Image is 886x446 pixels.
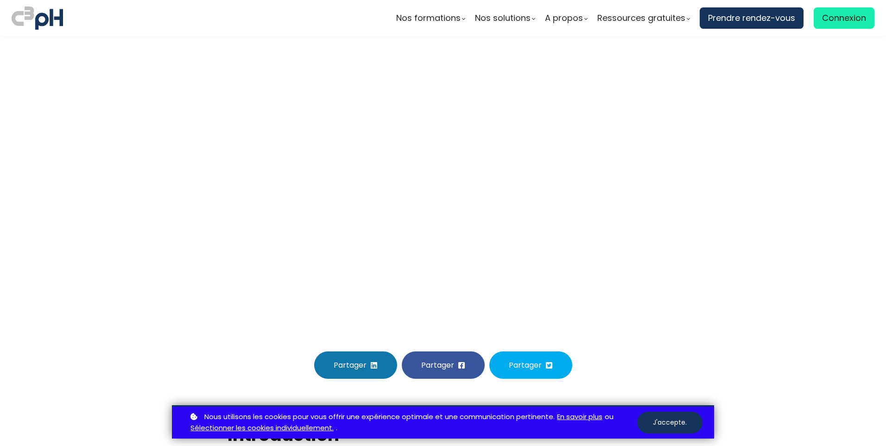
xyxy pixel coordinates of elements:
span: Partager [421,359,454,371]
button: Partager [314,351,397,379]
span: Partager [509,359,542,371]
span: Nos solutions [475,11,531,25]
span: Partager [334,359,367,371]
span: A propos [545,11,583,25]
span: Prendre rendez-vous [708,11,795,25]
button: Partager [402,351,485,379]
a: Connexion [814,7,874,29]
img: logo C3PH [12,5,63,32]
a: Sélectionner les cookies individuellement. [190,422,334,434]
p: ou . [188,411,637,434]
a: En savoir plus [557,411,602,423]
button: J'accepte. [637,412,702,433]
span: Connexion [822,11,866,25]
span: Ressources gratuites [597,11,685,25]
span: Nous utilisons les cookies pour vous offrir une expérience optimale et une communication pertinente. [204,411,555,423]
span: Nos formations [396,11,461,25]
button: Partager [489,351,572,379]
a: Prendre rendez-vous [700,7,804,29]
